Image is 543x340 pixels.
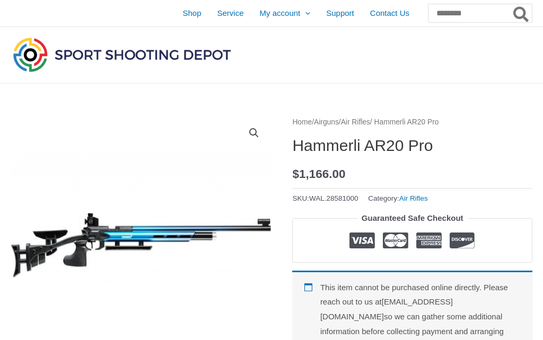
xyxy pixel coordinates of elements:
a: Airguns [314,118,339,126]
span: Category: [368,192,428,205]
span: WAL.28581000 [309,194,358,202]
a: Home [292,118,312,126]
a: View full-screen image gallery [244,123,264,142]
a: Air Rifles [399,194,428,202]
bdi: 1,166.00 [292,167,345,181]
a: Air Rifles [341,118,370,126]
button: Search [511,4,532,22]
legend: Guaranteed Safe Checkout [357,211,468,226]
span: SKU: [292,192,358,205]
h1: Hammerli AR20 Pro [292,136,532,155]
img: Sport Shooting Depot [11,35,233,74]
nav: Breadcrumb [292,115,532,129]
span: $ [292,167,299,181]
